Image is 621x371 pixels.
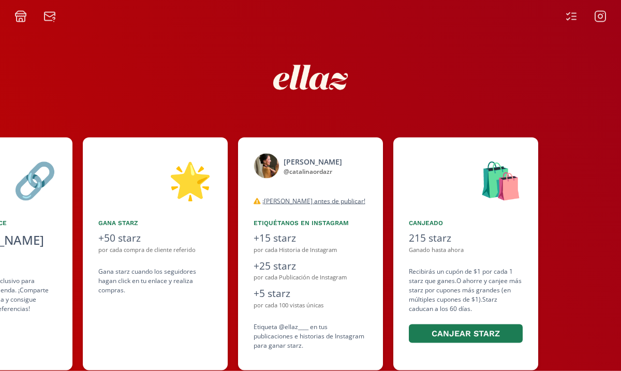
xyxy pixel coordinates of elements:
[254,153,279,179] img: 495514793_18504458191004840_6111817389363438771_n.jpg
[284,156,342,167] div: [PERSON_NAME]
[262,197,365,205] u: ¡[PERSON_NAME] antes de publicar!
[409,246,523,255] div: Ganado hasta ahora
[98,246,212,255] div: por cada compra de cliente referido
[254,322,367,350] div: Etiqueta @ellaz____ en tus publicaciones e historias de Instagram para ganar starz.
[264,31,357,124] img: nKmKAABZpYV7
[409,267,523,345] div: Recibirás un cupón de $1 por cada 1 starz que ganes. O ahorre y canjee más starz por cupones más ...
[98,231,212,246] div: +50 starz
[254,218,367,228] div: Etiquétanos en Instagram
[98,218,212,228] div: Gana starz
[98,153,212,206] div: 🌟
[254,286,367,301] div: +5 starz
[254,301,367,310] div: por cada 100 vistas únicas
[254,231,367,246] div: +15 starz
[409,153,523,206] div: 🛍️
[409,218,523,228] div: Canjeado
[254,273,367,282] div: por cada Publicación de Instagram
[284,167,342,176] div: @ catalinaordazr
[98,267,212,295] div: Gana starz cuando los seguidores hagan click en tu enlace y realiza compras .
[409,324,523,344] button: Canjear starz
[254,259,367,274] div: +25 starz
[254,246,367,255] div: por cada Historia de Instagram
[409,231,523,246] div: 215 starz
